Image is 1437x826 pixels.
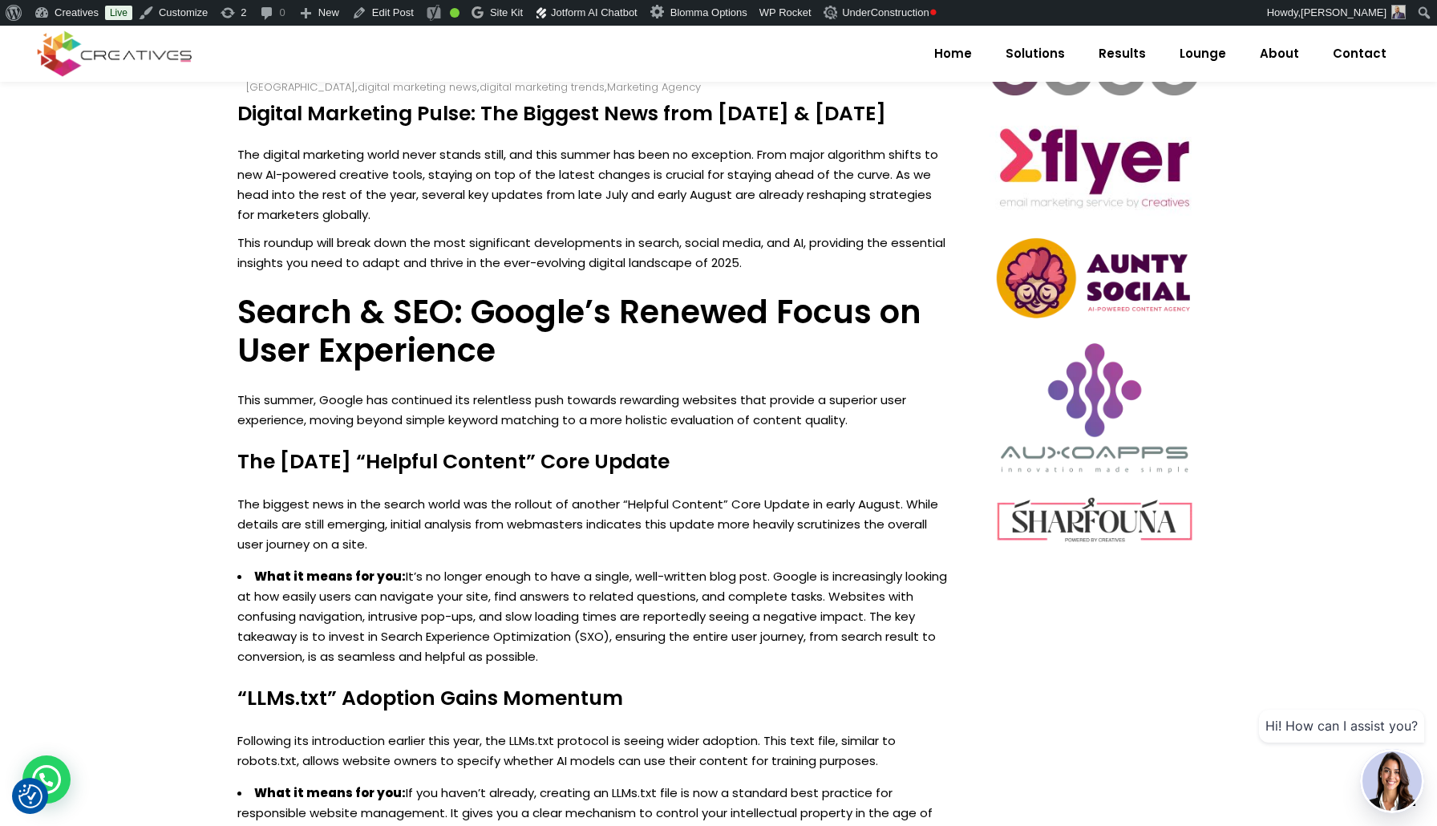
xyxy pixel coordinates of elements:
h3: Search & SEO: Google’s Renewed Focus on User Experience [237,293,949,370]
a: digital marketing [GEOGRAPHIC_DATA] [246,59,880,95]
li: It’s no longer enough to have a single, well-written blog post. Google is increasingly looking at... [237,566,949,666]
span: [PERSON_NAME] [1301,6,1386,18]
img: agent [1362,751,1422,811]
img: Creatives | Digital Marketing Pulse: The Biggest News from July & August 2025 [990,103,1200,225]
p: This roundup will break down the most significant developments in search, social media, and AI, p... [237,233,949,273]
img: Creatives | Digital Marketing Pulse: The Biggest News from July & August 2025 [990,332,1200,483]
button: Consent Preferences [18,784,43,808]
span: Site Kit [490,6,523,18]
a: Live [105,6,132,20]
span: Solutions [1006,33,1065,75]
div: Hi! How can I assist you? [1259,710,1424,743]
a: digital marketing news [358,79,477,95]
span: About [1260,33,1299,75]
a: Results [1082,33,1163,75]
strong: What it means for you: [254,784,406,801]
strong: What it means for you: [254,568,406,585]
img: Creatives | Digital Marketing Pulse: The Biggest News from July & August 2025 [1391,5,1406,19]
p: Following its introduction earlier this year, the LLMs.txt protocol is seeing wider adoption. Thi... [237,731,949,771]
a: Lounge [1163,33,1243,75]
span: Contact [1333,33,1386,75]
h4: The [DATE] “Helpful Content” Core Update [237,450,949,474]
img: Creatives | Digital Marketing Pulse: The Biggest News from July & August 2025 [990,491,1200,550]
span: Home [934,33,972,75]
img: Creatives | Digital Marketing Pulse: The Biggest News from July & August 2025 [824,6,840,19]
img: Creatives [34,29,196,79]
span: Results [1099,33,1146,75]
h4: “LLMs.txt” Adoption Gains Momentum [237,686,949,711]
h4: Digital Marketing Pulse: The Biggest News from [DATE] & [DATE] [237,102,949,126]
a: About [1243,33,1316,75]
div: Good [450,8,459,18]
p: The digital marketing world never stands still, and this summer has been no exception. From major... [237,144,949,225]
a: Solutions [989,33,1082,75]
span: Lounge [1180,33,1226,75]
img: Creatives | Digital Marketing Pulse: The Biggest News from July & August 2025 [990,233,1200,324]
img: Revisit consent button [18,784,43,808]
a: Contact [1316,33,1403,75]
p: This summer, Google has continued its relentless push towards rewarding websites that provide a s... [237,390,949,430]
a: digital marketing trends [480,79,605,95]
a: Marketing Agency [607,79,701,95]
p: The biggest news in the search world was the rollout of another “Helpful Content” Core Update in ... [237,494,949,554]
a: Home [917,33,989,75]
